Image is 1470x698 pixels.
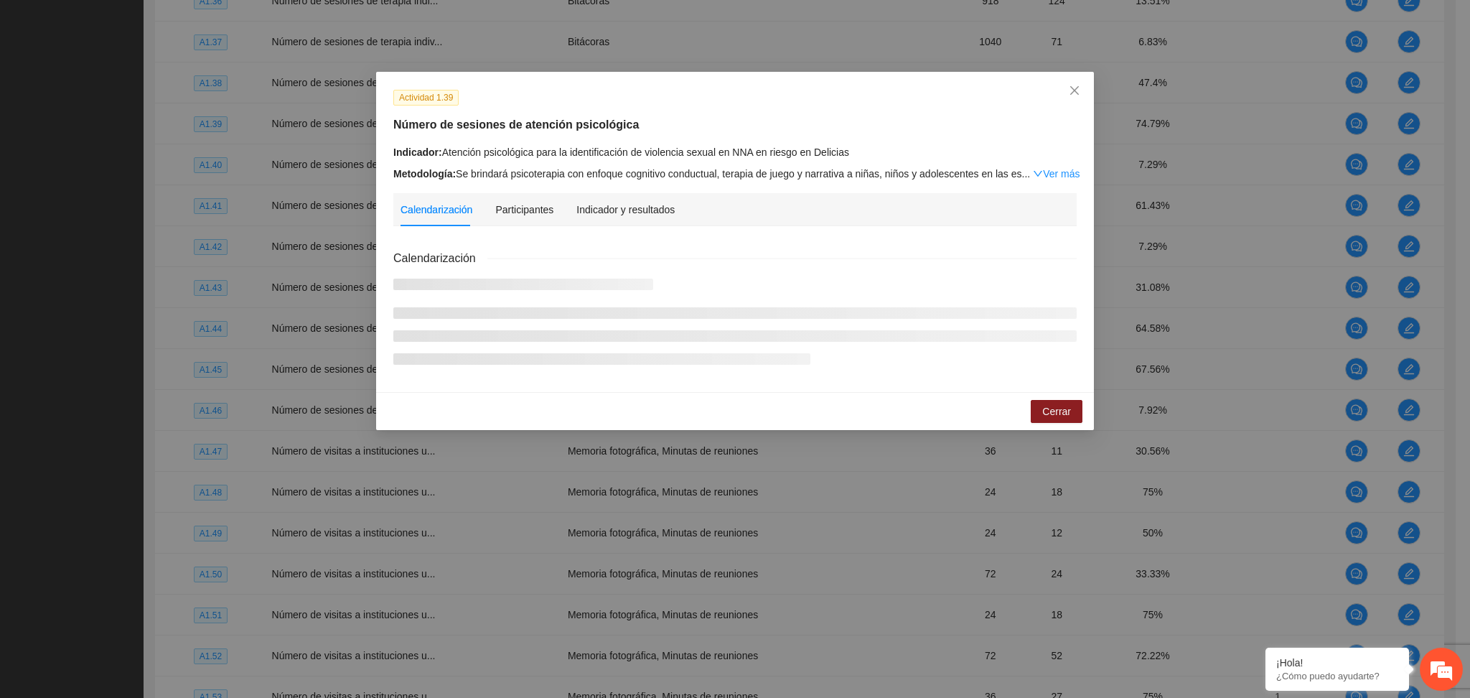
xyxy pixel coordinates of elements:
[576,202,675,218] div: Indicador y resultados
[393,166,1077,182] div: Se brindará psicoterapia con enfoque cognitivo conductual, terapia de juego y narrativa a niñas, ...
[7,392,273,442] textarea: Escriba su mensaje y pulse “Intro”
[75,73,241,92] div: Chatee con nosotros ahora
[393,146,442,158] strong: Indicador:
[1031,400,1082,423] button: Cerrar
[393,144,1077,160] div: Atención psicológica para la identificación de violencia sexual en NNA en riesgo en Delicias
[1022,168,1031,180] span: ...
[1042,404,1071,419] span: Cerrar
[393,249,487,267] span: Calendarización
[1033,169,1043,179] span: down
[1276,671,1398,681] p: ¿Cómo puedo ayudarte?
[401,202,472,218] div: Calendarización
[1055,72,1094,111] button: Close
[393,116,1077,134] h5: Número de sesiones de atención psicológica
[83,192,198,337] span: Estamos en línea.
[393,90,459,106] span: Actividad 1.39
[1033,168,1080,180] a: Expand
[235,7,270,42] div: Minimizar ventana de chat en vivo
[495,202,553,218] div: Participantes
[393,168,456,180] strong: Metodología:
[1069,85,1080,96] span: close
[1276,657,1398,669] div: ¡Hola!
